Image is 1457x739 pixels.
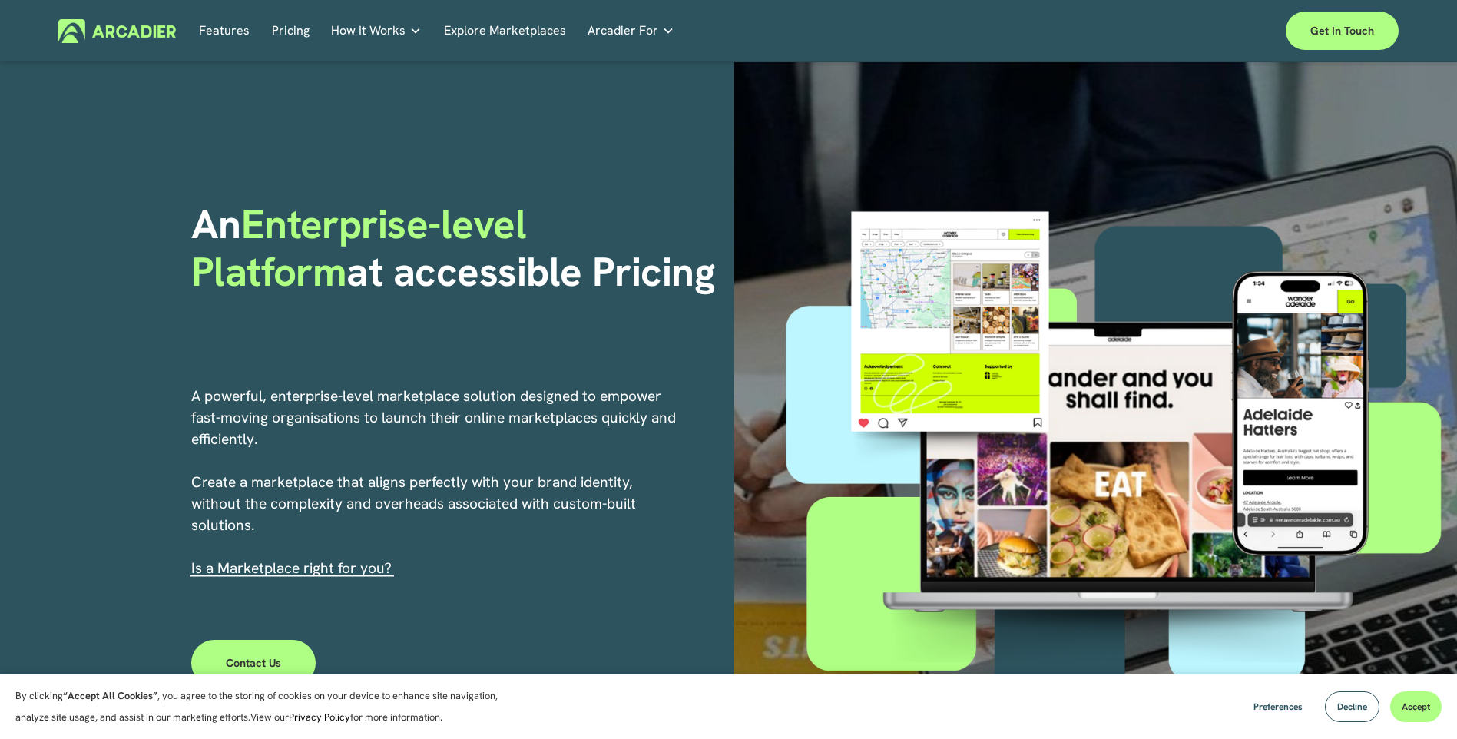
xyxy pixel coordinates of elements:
[63,689,157,702] strong: “Accept All Cookies”
[191,197,537,298] span: Enterprise-level Platform
[199,19,250,43] a: Features
[1325,691,1379,722] button: Decline
[331,19,422,43] a: folder dropdown
[289,711,350,724] a: Privacy Policy
[1402,701,1430,713] span: Accept
[191,386,678,579] p: A powerful, enterprise-level marketplace solution designed to empower fast-moving organisations t...
[1242,691,1314,722] button: Preferences
[272,19,310,43] a: Pricing
[1390,691,1442,722] button: Accept
[588,20,658,41] span: Arcadier For
[195,558,392,578] a: s a Marketplace right for you?
[331,20,406,41] span: How It Works
[15,685,515,728] p: By clicking , you agree to the storing of cookies on your device to enhance site navigation, anal...
[191,200,724,297] h1: An at accessible Pricing
[444,19,566,43] a: Explore Marketplaces
[191,640,316,686] a: Contact Us
[191,558,392,578] span: I
[58,19,176,43] img: Arcadier
[588,19,674,43] a: folder dropdown
[1337,701,1367,713] span: Decline
[1253,701,1303,713] span: Preferences
[1286,12,1399,50] a: Get in touch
